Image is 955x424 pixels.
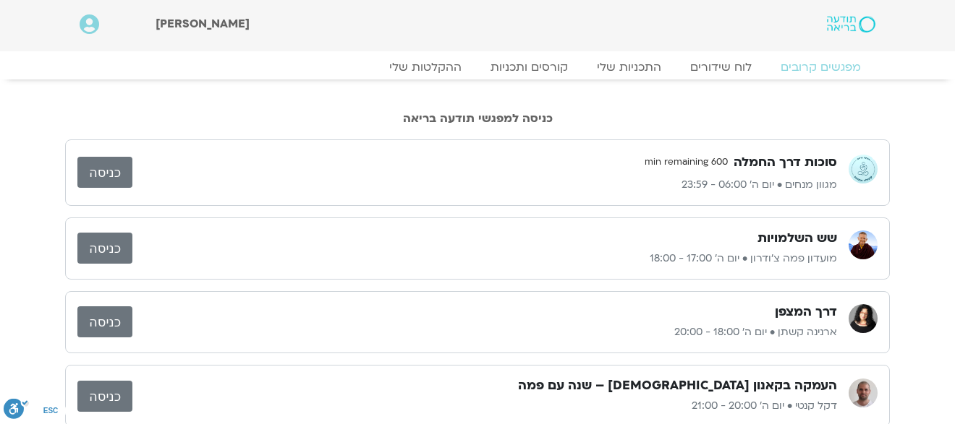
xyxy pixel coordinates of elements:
a: קורסים ותכניות [476,60,582,74]
span: [PERSON_NAME] [156,16,250,32]
p: מגוון מנחים • יום ה׳ 06:00 - 23:59 [132,176,837,194]
h3: סוכות דרך החמלה [734,154,837,171]
img: מגוון מנחים [849,155,878,183]
p: מועדון פמה צ'ודרון • יום ה׳ 17:00 - 18:00 [132,250,837,267]
a: ההקלטות שלי [375,60,476,74]
img: דקל קנטי [849,378,878,407]
a: כניסה [77,381,132,412]
h2: כניסה למפגשי תודעה בריאה [65,112,890,125]
p: ארנינה קשתן • יום ה׳ 18:00 - 20:00 [132,324,837,341]
img: מועדון פמה צ'ודרון [849,230,878,259]
a: התכניות שלי [582,60,676,74]
a: כניסה [77,233,132,264]
a: לוח שידורים [676,60,766,74]
h3: שש השלמויות [757,230,837,247]
a: מפגשים קרובים [766,60,875,74]
nav: Menu [80,60,875,74]
h3: דרך המצפן [775,303,837,321]
p: דקל קנטי • יום ה׳ 20:00 - 21:00 [132,397,837,415]
a: כניסה [77,306,132,337]
span: 600 min remaining [639,152,734,173]
a: כניסה [77,157,132,188]
h3: העמקה בקאנון [DEMOGRAPHIC_DATA] – שנה עם פמה [518,377,837,394]
img: ארנינה קשתן [849,304,878,333]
